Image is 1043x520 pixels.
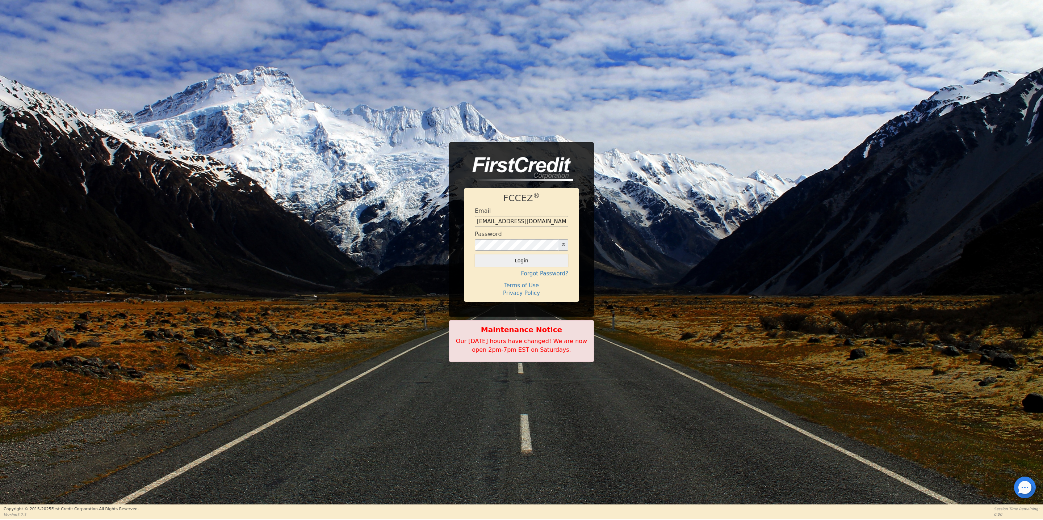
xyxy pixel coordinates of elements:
span: Our [DATE] hours have changed! We are now open 2pm-7pm EST on Saturdays. [456,338,587,353]
h4: Email [475,207,491,214]
button: Login [475,254,568,267]
p: Version 3.2.3 [4,512,139,517]
h4: Privacy Policy [475,290,568,296]
sup: ® [533,192,540,199]
p: 0:00 [994,512,1039,517]
b: Maintenance Notice [453,324,590,335]
img: logo-CMu_cnol.png [464,157,573,181]
p: Copyright © 2015- 2025 First Credit Corporation. [4,506,139,512]
span: All Rights Reserved. [99,507,139,511]
input: password [475,239,559,251]
h4: Password [475,231,502,237]
h4: Forgot Password? [475,270,568,277]
input: Enter email [475,216,568,227]
h4: Terms of Use [475,282,568,289]
p: Session Time Remaining: [994,506,1039,512]
h1: FCCEZ [475,193,568,204]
